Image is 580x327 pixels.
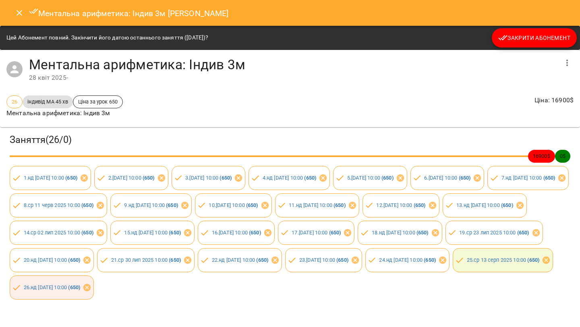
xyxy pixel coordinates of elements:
b: ( 650 ) [329,230,341,236]
a: 18.нд [DATE] 10:00 (650) [372,230,429,236]
a: 26.нд [DATE] 10:00 (650) [24,284,81,290]
div: 20.нд [DATE] 10:00 (650) [10,248,94,272]
span: індивід МА 45 хв [23,98,72,106]
b: ( 650 ) [143,175,155,181]
b: ( 650 ) [81,230,93,236]
a: 25.ср 13 серп 2025 10:00 (650) [467,257,539,263]
div: 13.нд [DATE] 10:00 (650) [443,193,527,217]
b: ( 650 ) [220,175,232,181]
p: Ментальна арифметика: Індив 3м [6,108,123,118]
a: 23.[DATE] 10:00 (650) [299,257,348,263]
a: 15.нд [DATE] 10:00 (650) [124,230,181,236]
div: 10.[DATE] 10:00 (650) [195,193,272,217]
div: 2.[DATE] 10:00 (650) [94,166,168,190]
a: 8.ср 11 черв 2025 10:00 (650) [24,202,93,208]
div: 17.[DATE] 10:00 (650) [278,221,355,245]
div: 14.ср 02 лип 2025 10:00 (650) [10,221,107,245]
a: 1.нд [DATE] 10:00 (650) [24,175,77,181]
div: 28 квіт 2025 - [29,73,557,83]
div: 9.нд [DATE] 10:00 (650) [110,193,192,217]
h3: Заняття ( 26 / 0 ) [10,134,570,146]
a: 24.нд [DATE] 10:00 (650) [379,257,436,263]
a: 6.[DATE] 10:00 (650) [424,175,470,181]
a: 19.ср 23 лип 2025 10:00 (650) [459,230,529,236]
span: Закрити Абонемент [498,33,570,43]
span: 26 [7,98,22,106]
div: 16.[DATE] 10:00 (650) [198,221,275,245]
a: 11.нд [DATE] 10:00 (650) [289,202,346,208]
div: 19.ср 23 лип 2025 10:00 (650) [445,221,543,245]
b: ( 650 ) [68,284,80,290]
a: 7.нд [DATE] 10:00 (650) [501,175,555,181]
button: Закрити Абонемент [492,28,577,48]
a: 10.[DATE] 10:00 (650) [209,202,258,208]
div: 23.[DATE] 10:00 (650) [285,248,362,272]
a: 5.[DATE] 10:00 (650) [347,175,394,181]
a: 16.[DATE] 10:00 (650) [212,230,261,236]
b: ( 650 ) [424,257,436,263]
h6: Ментальна арифметика: Індив 3м [PERSON_NAME] [29,6,229,20]
div: 6.[DATE] 10:00 (650) [410,166,485,190]
span: Ціна за урок 650 [73,98,122,106]
div: 8.ср 11 черв 2025 10:00 (650) [10,193,107,217]
b: ( 650 ) [459,175,471,181]
a: 17.[DATE] 10:00 (650) [292,230,341,236]
div: 7.нд [DATE] 10:00 (650) [487,166,569,190]
div: 25.ср 13 серп 2025 10:00 (650) [453,248,553,272]
b: ( 650 ) [527,257,539,263]
div: 3.[DATE] 10:00 (650) [172,166,246,190]
a: 12.[DATE] 10:00 (650) [376,202,425,208]
button: Close [10,3,29,23]
b: ( 650 ) [65,175,77,181]
b: ( 650 ) [381,175,394,181]
div: 18.нд [DATE] 10:00 (650) [358,221,442,245]
a: 22.нд [DATE] 10:00 (650) [212,257,269,263]
b: ( 650 ) [543,175,555,181]
div: 12.[DATE] 10:00 (650) [362,193,439,217]
a: 3.[DATE] 10:00 (650) [185,175,232,181]
div: 15.нд [DATE] 10:00 (650) [110,221,195,245]
div: 26.нд [DATE] 10:00 (650) [10,275,94,300]
b: ( 650 ) [81,202,93,208]
a: 13.нд [DATE] 10:00 (650) [456,202,513,208]
b: ( 650 ) [246,202,258,208]
span: 0 $ [555,152,570,160]
b: ( 650 ) [68,257,80,263]
p: Ціна : 16900 $ [534,95,574,105]
div: 22.нд [DATE] 10:00 (650) [198,248,282,272]
div: 11.нд [DATE] 10:00 (650) [275,193,359,217]
a: 9.нд [DATE] 10:00 (650) [124,202,178,208]
div: 24.нд [DATE] 10:00 (650) [365,248,449,272]
b: ( 650 ) [501,202,513,208]
b: ( 650 ) [336,257,348,263]
div: 1.нд [DATE] 10:00 (650) [10,166,91,190]
div: Цей Абонемент повний. Закінчити його датою останнього заняття ([DATE])? [6,31,208,45]
b: ( 650 ) [256,257,268,263]
b: ( 650 ) [166,202,178,208]
b: ( 650 ) [304,175,316,181]
h4: Ментальна арифметика: Індив 3м [29,56,557,73]
div: 21.ср 30 лип 2025 10:00 (650) [97,248,195,272]
b: ( 650 ) [169,230,181,236]
a: 2.[DATE] 10:00 (650) [108,175,155,181]
b: ( 650 ) [169,257,181,263]
a: 20.нд [DATE] 10:00 (650) [24,257,81,263]
span: 16900 $ [528,152,555,160]
b: ( 650 ) [416,230,429,236]
a: 21.ср 30 лип 2025 10:00 (650) [111,257,181,263]
b: ( 650 ) [249,230,261,236]
a: 14.ср 02 лип 2025 10:00 (650) [24,230,93,236]
div: 4.нд [DATE] 10:00 (650) [249,166,330,190]
b: ( 650 ) [517,230,529,236]
div: 5.[DATE] 10:00 (650) [333,166,407,190]
b: ( 650 ) [414,202,426,208]
a: 4.нд [DATE] 10:00 (650) [263,175,316,181]
b: ( 650 ) [333,202,346,208]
